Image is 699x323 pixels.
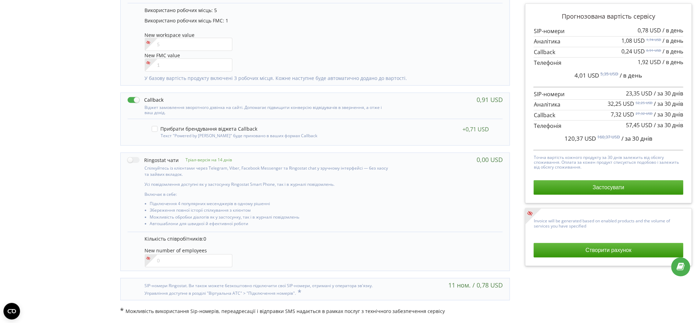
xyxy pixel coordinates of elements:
[145,192,390,198] p: Включає в себе:
[150,215,390,222] li: Можливість обробки діалогів як у застосунку, так і в журналі повідомлень
[534,111,683,119] p: Callback
[128,104,390,115] div: Віджет замовлення зворотного дзвінка на сайті. Допомагає підвищити конверсію відвідувачів в зверн...
[145,59,233,72] input: 1
[608,100,635,108] span: 32,25 USD
[663,48,683,55] span: / в день
[654,121,683,129] span: / за 30 днів
[663,58,683,66] span: / в день
[654,90,683,97] span: / за 30 днів
[145,32,195,38] span: New workspace value
[145,17,229,24] span: Використано робочих місць FMC: 1
[145,182,390,188] p: Усі повідомлення доступні як у застосунку Ringostat Smart Phone, так і в журналі повідомлень.
[152,126,258,132] label: Прибрати брендування віджета Callback
[534,90,683,98] p: SIP-номери
[534,27,683,35] p: SIP-номери
[128,157,179,164] label: Ringostat чати
[120,307,510,315] p: Можливість використання Sip-номерів, переадресації і відправки SMS надається в рамках послуг з те...
[647,37,661,42] sup: 1,74 USD
[620,71,642,79] span: / в день
[636,111,653,116] sup: 27,32 USD
[534,217,683,229] p: Invoice will be generated based on enabled products and the volume of services you have specified
[152,132,388,139] div: Текст "Powered by [PERSON_NAME]" буде приховано в ваших формах Callback
[534,180,683,195] button: Застосувати
[462,126,489,133] div: +0,71 USD
[534,38,683,46] p: Аналітика
[534,122,683,130] p: Телефонія
[145,248,207,254] span: New number of employees
[128,282,390,297] div: SIP-номери Ringostat. Ви також можете безкоштовно підключити свої SIP-номери, отримані у оператор...
[204,236,207,242] span: 0
[150,222,390,228] li: Автошаблони для швидкої й ефективної роботи
[598,134,620,140] sup: 160,37 USD
[663,37,683,44] span: / в день
[150,202,390,208] li: Підключення 4 популярних месенджерів в одному рішенні
[145,52,180,59] span: New FMC value
[622,134,653,142] span: / за 30 днів
[638,27,661,34] span: 0,78 USD
[626,121,653,129] span: 57,45 USD
[534,243,683,258] button: Створити рахунок
[654,100,683,108] span: / за 30 днів
[179,157,232,163] p: Тріал-версія на 14 днів
[145,236,496,243] p: Кількість співробітників:
[626,90,653,97] span: 23,35 USD
[534,48,683,56] p: Callback
[654,111,683,118] span: / за 30 днів
[601,71,619,77] sup: 5,35 USD
[534,12,683,21] p: Прогнозована вартість сервісу
[534,153,683,170] p: Точна вартість кожного продукту за 30 днів залежить від обсягу споживання. Оплата за кожен продук...
[145,254,233,268] input: 0
[611,111,635,118] span: 7,32 USD
[636,100,653,105] sup: 52,25 USD
[663,27,683,34] span: / в день
[647,48,661,53] sup: 0,91 USD
[145,75,496,82] p: У базову вартість продукту включені 3 робочих місця. Кожне наступне буде автоматично додано до ва...
[128,97,164,104] label: Callback
[622,48,645,55] span: 0,24 USD
[145,38,233,51] input: 5
[534,59,683,67] p: Телефонія
[477,157,503,163] div: 0,00 USD
[145,7,217,13] span: Використано робочих місць: 5
[638,58,661,66] span: 1,92 USD
[477,97,503,103] div: 0,91 USD
[448,282,503,289] div: 11 ном. / 0,78 USD
[145,165,390,177] p: Спілкуйтесь із клієнтами через Telegram, Viber, Facebook Messenger та Ringostat chat у зручному і...
[3,303,20,320] button: Open CMP widget
[565,134,596,142] span: 120,37 USD
[622,37,645,44] span: 1,08 USD
[575,71,599,79] span: 4,01 USD
[150,208,390,215] li: Збереження повної історії спілкування з клієнтом
[534,101,683,109] p: Аналітика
